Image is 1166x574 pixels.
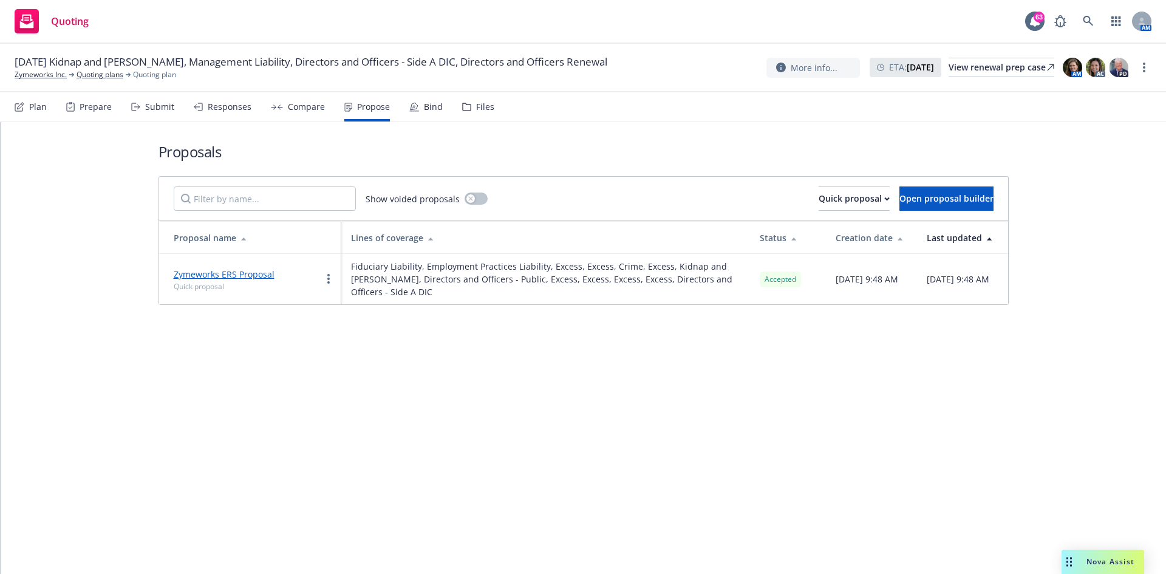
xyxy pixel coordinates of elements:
[208,102,251,112] div: Responses
[765,274,796,285] span: Accepted
[51,16,89,26] span: Quoting
[927,273,989,285] span: [DATE] 9:48 AM
[949,58,1054,77] a: View renewal prep case
[1104,9,1128,33] a: Switch app
[288,102,325,112] div: Compare
[174,231,332,244] div: Proposal name
[351,231,740,244] div: Lines of coverage
[819,186,890,211] button: Quick proposal
[907,61,934,73] strong: [DATE]
[77,69,123,80] a: Quoting plans
[1137,60,1151,75] a: more
[10,4,94,38] a: Quoting
[836,231,907,244] div: Creation date
[15,69,67,80] a: Zymeworks Inc.
[159,142,1009,162] h1: Proposals
[899,186,994,211] button: Open proposal builder
[1048,9,1072,33] a: Report a Bug
[476,102,494,112] div: Files
[29,102,47,112] div: Plan
[424,102,443,112] div: Bind
[15,55,607,69] span: [DATE] Kidnap and [PERSON_NAME], Management Liability, Directors and Officers - Side A DIC, Direc...
[760,231,816,244] div: Status
[357,102,390,112] div: Propose
[836,273,898,285] span: [DATE] 9:48 AM
[145,102,174,112] div: Submit
[1063,58,1082,77] img: photo
[1109,58,1128,77] img: photo
[174,186,356,211] input: Filter by name...
[899,193,994,204] span: Open proposal builder
[366,193,460,205] span: Show voided proposals
[819,187,890,210] div: Quick proposal
[321,272,336,286] a: more
[889,61,934,73] span: ETA :
[791,61,837,74] span: More info...
[927,231,998,244] div: Last updated
[1086,58,1105,77] img: photo
[1062,550,1077,574] div: Drag to move
[1086,556,1134,567] span: Nova Assist
[174,268,274,280] a: Zymeworks ERS Proposal
[1076,9,1100,33] a: Search
[1062,550,1144,574] button: Nova Assist
[766,58,860,78] button: More info...
[1034,12,1045,22] div: 63
[174,281,274,292] div: Quick proposal
[351,260,740,298] span: Fiduciary Liability, Employment Practices Liability, Excess, Excess, Crime, Excess, Kidnap and [P...
[80,102,112,112] div: Prepare
[133,69,176,80] span: Quoting plan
